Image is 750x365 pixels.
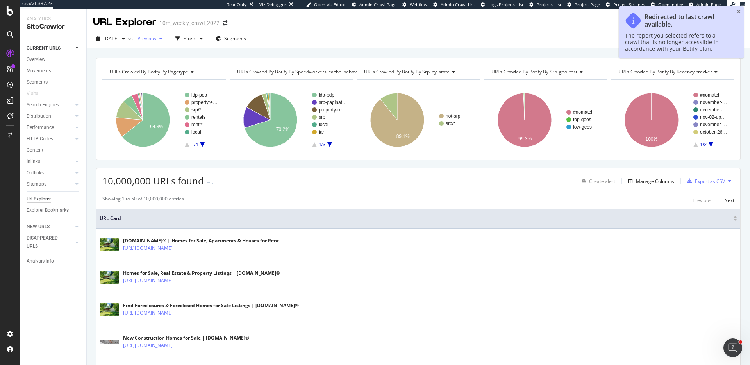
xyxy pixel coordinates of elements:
[27,234,66,250] div: DISAPPEARED URLS
[191,115,205,120] text: rentals
[27,146,43,154] div: Content
[27,169,44,177] div: Outlinks
[617,66,727,78] h4: URLs Crawled By Botify By recency_tracker
[446,113,461,119] text: not-srp
[573,109,594,115] text: #nomatch
[223,20,227,26] div: arrow-right-arrow-left
[27,135,53,143] div: HTTP Codes
[212,180,213,186] div: -
[625,32,730,52] div: The report you selected refers to a crawl that is no longer accessible in accordance with your Bo...
[27,123,54,132] div: Performance
[237,68,365,75] span: URLs Crawled By Botify By speedworkers_cache_behaviors
[319,107,346,113] text: property-re…
[27,206,69,215] div: Explorer Bookmarks
[27,223,73,231] a: NEW URLS
[27,135,73,143] a: HTTP Codes
[364,68,450,75] span: URLs Crawled By Botify By srp_by_state
[306,2,346,8] a: Open Viz Editor
[207,182,210,184] img: Equal
[27,112,73,120] a: Distribution
[27,157,40,166] div: Inlinks
[27,44,61,52] div: CURRENT URLS
[611,86,734,154] svg: A chart.
[618,68,712,75] span: URLs Crawled By Botify By recency_tracker
[724,197,734,204] div: Next
[224,35,246,42] span: Segments
[27,101,59,109] div: Search Engines
[700,122,727,127] text: november-…
[693,197,711,204] div: Previous
[319,100,347,105] text: srp-paginat…
[646,136,658,142] text: 100%
[123,342,173,349] a: [URL][DOMAIN_NAME]
[700,92,721,98] text: #nomatch
[128,35,134,42] span: vs
[159,19,220,27] div: 10m_weekly_crawl_2022
[441,2,475,7] span: Admin Crawl List
[191,92,207,98] text: ldp-pdp
[123,302,299,309] div: Find Foreclosures & Foreclosed Homes for Sale Listings | [DOMAIN_NAME]®
[227,2,248,8] div: ReadOnly:
[518,136,532,141] text: 99.3%
[123,270,280,277] div: Homes for Sale, Real Estate & Property Listings | [DOMAIN_NAME]®
[123,244,173,252] a: [URL][DOMAIN_NAME]
[319,129,324,135] text: far
[102,174,204,187] span: 10,000,000 URLs found
[651,2,683,8] a: Open in dev
[134,35,156,42] span: Previous
[102,86,226,154] svg: A chart.
[613,2,645,7] span: Project Settings
[123,335,249,342] div: New Construction Homes for Sale | [DOMAIN_NAME]®
[723,338,742,357] iframe: Intercom live chat
[402,2,427,8] a: Webflow
[259,2,287,8] div: Viz Debugger:
[696,2,721,7] span: Admin Page
[589,178,615,184] div: Create alert
[700,129,727,135] text: october-26…
[724,195,734,205] button: Next
[700,100,727,105] text: november-…
[693,195,711,205] button: Previous
[212,32,249,45] button: Segments
[104,35,119,42] span: 2025 Sep. 2nd
[191,129,201,135] text: local
[481,2,523,8] a: Logs Projects List
[27,234,73,250] a: DISAPPEARED URLS
[100,238,119,251] img: main image
[636,178,674,184] div: Manage Columns
[27,101,73,109] a: Search Engines
[446,121,455,126] text: srp/*
[276,127,289,132] text: 70.2%
[700,115,726,120] text: nov-02-up…
[700,142,707,147] text: 1/2
[27,157,73,166] a: Inlinks
[134,32,166,45] button: Previous
[172,32,206,45] button: Filters
[658,2,683,7] span: Open in dev
[359,2,396,7] span: Admin Crawl Page
[100,340,119,344] img: main image
[27,16,80,22] div: Analytics
[191,107,201,113] text: srp/*
[100,271,119,284] img: main image
[191,142,198,147] text: 1/4
[108,66,219,78] h4: URLs Crawled By Botify By pagetype
[27,180,73,188] a: Sitemaps
[100,215,731,222] span: URL Card
[123,277,173,284] a: [URL][DOMAIN_NAME]
[27,55,45,64] div: Overview
[484,86,607,154] svg: A chart.
[27,112,51,120] div: Distribution
[319,142,325,147] text: 1/3
[230,86,353,154] svg: A chart.
[575,2,600,7] span: Project Page
[27,44,73,52] a: CURRENT URLS
[357,86,480,154] svg: A chart.
[573,124,592,130] text: low-geos
[319,92,334,98] text: ldp-pdp
[27,89,46,98] a: Visits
